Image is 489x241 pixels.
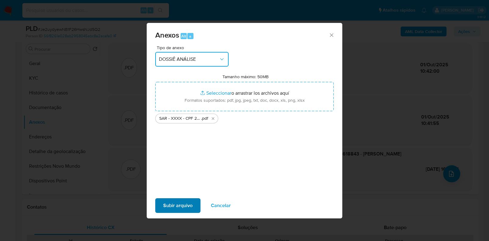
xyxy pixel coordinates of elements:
[157,46,230,50] span: Tipo de anexo
[159,115,201,122] span: SAR - XXXX - CPF 24053618843 - [PERSON_NAME]
[155,111,334,123] ul: Archivos seleccionados
[189,33,191,39] span: a
[163,199,193,212] span: Subir arquivo
[222,74,269,79] label: Tamanho máximo: 50MB
[203,198,239,213] button: Cancelar
[211,199,231,212] span: Cancelar
[155,198,200,213] button: Subir arquivo
[159,56,219,62] span: DOSSIÊ ANÁLISE
[155,30,179,40] span: Anexos
[201,115,208,122] span: .pdf
[329,32,334,38] button: Cerrar
[181,33,186,39] span: Alt
[155,52,229,67] button: DOSSIÊ ANÁLISE
[209,115,217,122] button: Eliminar SAR - XXXX - CPF 24053618843 - DANHUA HUANG.pdf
